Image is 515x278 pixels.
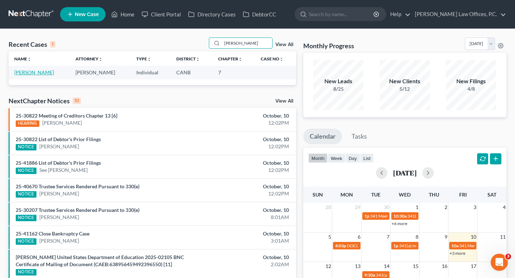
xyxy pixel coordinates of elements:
span: 1 [415,203,419,212]
span: 10 [470,233,477,241]
div: 1 [50,41,55,48]
span: 28 [325,203,332,212]
div: Recent Cases [9,40,55,49]
a: See [PERSON_NAME] [39,167,88,174]
span: DOCUMENT DUE: "Declaration re contribution to mother.pdf" from [PERSON_NAME]. [347,243,510,248]
td: CANB [171,66,212,79]
span: 7 [386,233,390,241]
span: 14 [383,262,390,270]
div: 10 [73,98,81,104]
a: Help [387,8,411,21]
div: October, 10 [202,230,289,237]
div: October, 10 [202,136,289,143]
a: Typeunfold_more [136,56,151,61]
span: 1p [364,213,369,219]
div: October, 10 [202,112,289,119]
a: Nameunfold_more [14,56,31,61]
div: 12:02PM [202,190,289,197]
i: unfold_more [196,57,200,61]
div: October, 10 [202,183,289,190]
div: HEARING [16,120,39,127]
div: October, 10 [202,207,289,214]
div: 8:01AM [202,214,289,221]
a: [PERSON_NAME] United States Department of Education 2025-02105 BNC Certificate of Mailing of Docu... [16,254,184,267]
i: unfold_more [147,57,151,61]
a: [PERSON_NAME] [39,190,79,197]
a: [PERSON_NAME] [14,69,54,75]
div: New Leads [313,77,363,85]
div: October, 10 [202,159,289,167]
h2: [DATE] [393,169,417,177]
span: 11 [499,233,506,241]
i: unfold_more [238,57,242,61]
div: New Filings [446,77,496,85]
a: [PERSON_NAME] [42,119,82,126]
i: unfold_more [98,57,103,61]
a: Home [108,8,138,21]
div: 12:02PM [202,167,289,174]
button: month [308,153,328,163]
span: Thu [429,192,439,198]
a: Client Portal [138,8,185,21]
a: 25-41162 Close Bankruptcy Case [16,230,89,237]
td: [PERSON_NAME] [70,66,131,79]
span: 29 [354,203,361,212]
a: DebtorCC [239,8,280,21]
span: 1p [393,243,398,248]
a: 25-41886 List of Debtor's Prior Filings [16,160,101,166]
span: 9 [444,233,448,241]
a: 25-30207 Trustee Services Rendered Pursuant to 330(e) [16,207,139,213]
a: 25-30822 Meeting of Creditors Chapter 13 [6] [16,113,117,119]
span: 8 [415,233,419,241]
div: 2:02AM [202,261,289,268]
a: Directory Cases [185,8,239,21]
a: Case Nounfold_more [261,56,284,61]
span: 3 [505,254,511,259]
i: unfold_more [27,57,31,61]
span: 4 [502,203,506,212]
button: list [360,153,374,163]
a: Chapterunfold_more [218,56,242,61]
div: October, 10 [202,254,289,261]
td: 7 [212,66,255,79]
span: 13 [354,262,361,270]
div: NOTICE [16,144,36,150]
span: 15 [412,262,419,270]
a: View All [275,99,293,104]
div: NOTICE [16,238,36,245]
span: Sun [313,192,323,198]
span: 3 [473,203,477,212]
a: 25-30822 List of Debtor's Prior Filings [16,136,101,142]
a: Tasks [345,129,373,144]
span: Tue [371,192,381,198]
span: 17 [470,262,477,270]
h3: Monthly Progress [303,41,354,50]
div: NOTICE [16,215,36,221]
div: NOTICE [16,191,36,198]
a: +3 more [450,250,465,256]
span: Fri [459,192,467,198]
span: 5 [328,233,332,241]
span: 10a [451,243,458,248]
span: 30 [383,203,390,212]
span: 2 [444,203,448,212]
span: 341(a) meeting for [PERSON_NAME] [PERSON_NAME] [376,272,479,278]
div: 3:01AM [202,237,289,244]
input: Search by name... [309,8,374,21]
span: 16 [441,262,448,270]
span: Sat [487,192,496,198]
button: day [345,153,360,163]
span: 341 Meeting for [PERSON_NAME] [370,213,435,219]
div: 12:02PM [202,119,289,126]
span: New Case [75,12,99,17]
a: Districtunfold_more [176,56,200,61]
div: NOTICE [16,168,36,174]
td: Individual [131,66,171,79]
span: 341(a) meeting for [PERSON_NAME] [407,213,476,219]
a: [PERSON_NAME] [39,214,79,221]
button: week [328,153,345,163]
span: 6 [357,233,361,241]
a: +6 more [392,221,407,226]
i: unfold_more [279,57,284,61]
div: NOTICE [16,269,36,275]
